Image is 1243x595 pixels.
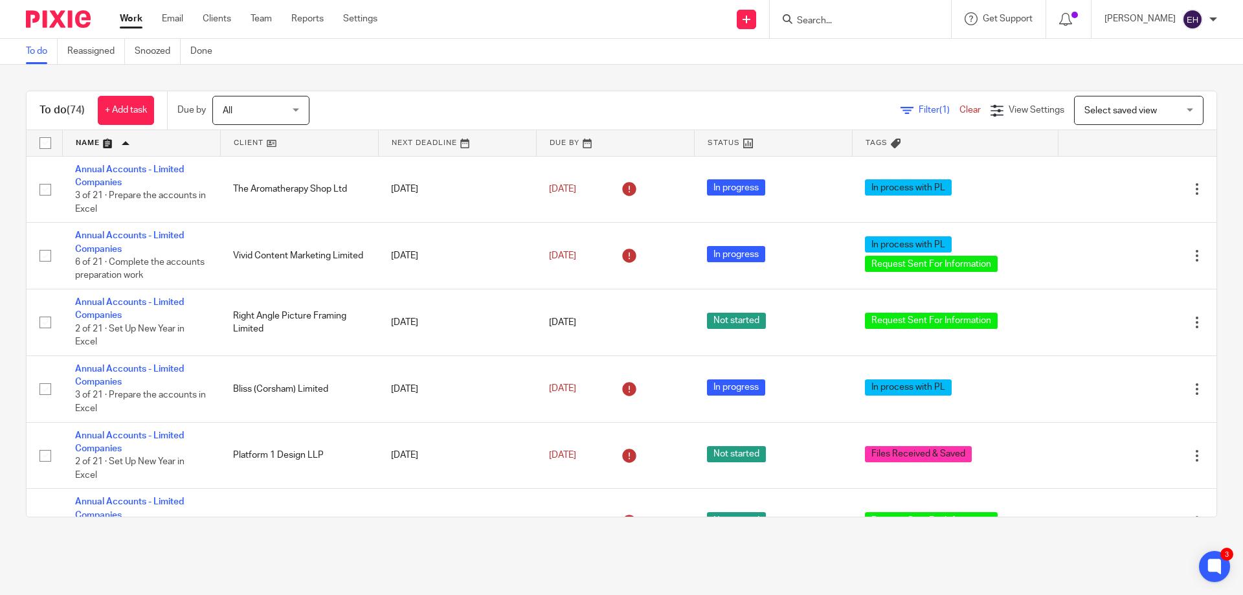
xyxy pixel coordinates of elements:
[98,96,154,125] a: + Add task
[549,451,576,460] span: [DATE]
[378,223,536,289] td: [DATE]
[220,422,378,489] td: Platform 1 Design LLP
[939,106,950,115] span: (1)
[75,258,205,280] span: 6 of 21 · Complete the accounts preparation work
[865,512,998,528] span: Request Sent For Information
[865,446,972,462] span: Files Received & Saved
[549,185,576,194] span: [DATE]
[220,489,378,556] td: [PERSON_NAME] property Ltd
[203,12,231,25] a: Clients
[26,10,91,28] img: Pixie
[220,156,378,223] td: The Aromatherapy Shop Ltd
[75,497,184,519] a: Annual Accounts - Limited Companies
[707,446,766,462] span: Not started
[378,289,536,356] td: [DATE]
[549,318,576,327] span: [DATE]
[865,179,952,196] span: In process with PL
[1220,548,1233,561] div: 3
[343,12,377,25] a: Settings
[983,14,1033,23] span: Get Support
[75,391,206,414] span: 3 of 21 · Prepare the accounts in Excel
[177,104,206,117] p: Due by
[120,12,142,25] a: Work
[1182,9,1203,30] img: svg%3E
[75,458,185,480] span: 2 of 21 · Set Up New Year in Excel
[251,12,272,25] a: Team
[378,422,536,489] td: [DATE]
[162,12,183,25] a: Email
[866,139,888,146] span: Tags
[75,431,184,453] a: Annual Accounts - Limited Companies
[1009,106,1064,115] span: View Settings
[1084,106,1157,115] span: Select saved view
[75,298,184,320] a: Annual Accounts - Limited Companies
[865,236,952,253] span: In process with PL
[67,105,85,115] span: (74)
[865,379,952,396] span: In process with PL
[707,179,765,196] span: In progress
[75,191,206,214] span: 3 of 21 · Prepare the accounts in Excel
[26,39,58,64] a: To do
[39,104,85,117] h1: To do
[378,355,536,422] td: [DATE]
[220,223,378,289] td: Vivid Content Marketing Limited
[549,385,576,394] span: [DATE]
[549,251,576,260] span: [DATE]
[378,156,536,223] td: [DATE]
[75,365,184,387] a: Annual Accounts - Limited Companies
[67,39,125,64] a: Reassigned
[707,512,766,528] span: Not started
[75,324,185,347] span: 2 of 21 · Set Up New Year in Excel
[707,246,765,262] span: In progress
[223,106,232,115] span: All
[75,165,184,187] a: Annual Accounts - Limited Companies
[865,256,998,272] span: Request Sent For Information
[220,355,378,422] td: Bliss (Corsham) Limited
[135,39,181,64] a: Snoozed
[919,106,959,115] span: Filter
[707,313,766,329] span: Not started
[75,231,184,253] a: Annual Accounts - Limited Companies
[707,379,765,396] span: In progress
[291,12,324,25] a: Reports
[378,489,536,556] td: [DATE]
[959,106,981,115] a: Clear
[1104,12,1176,25] p: [PERSON_NAME]
[220,289,378,356] td: Right Angle Picture Framing Limited
[796,16,912,27] input: Search
[190,39,222,64] a: Done
[865,313,998,329] span: Request Sent For Information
